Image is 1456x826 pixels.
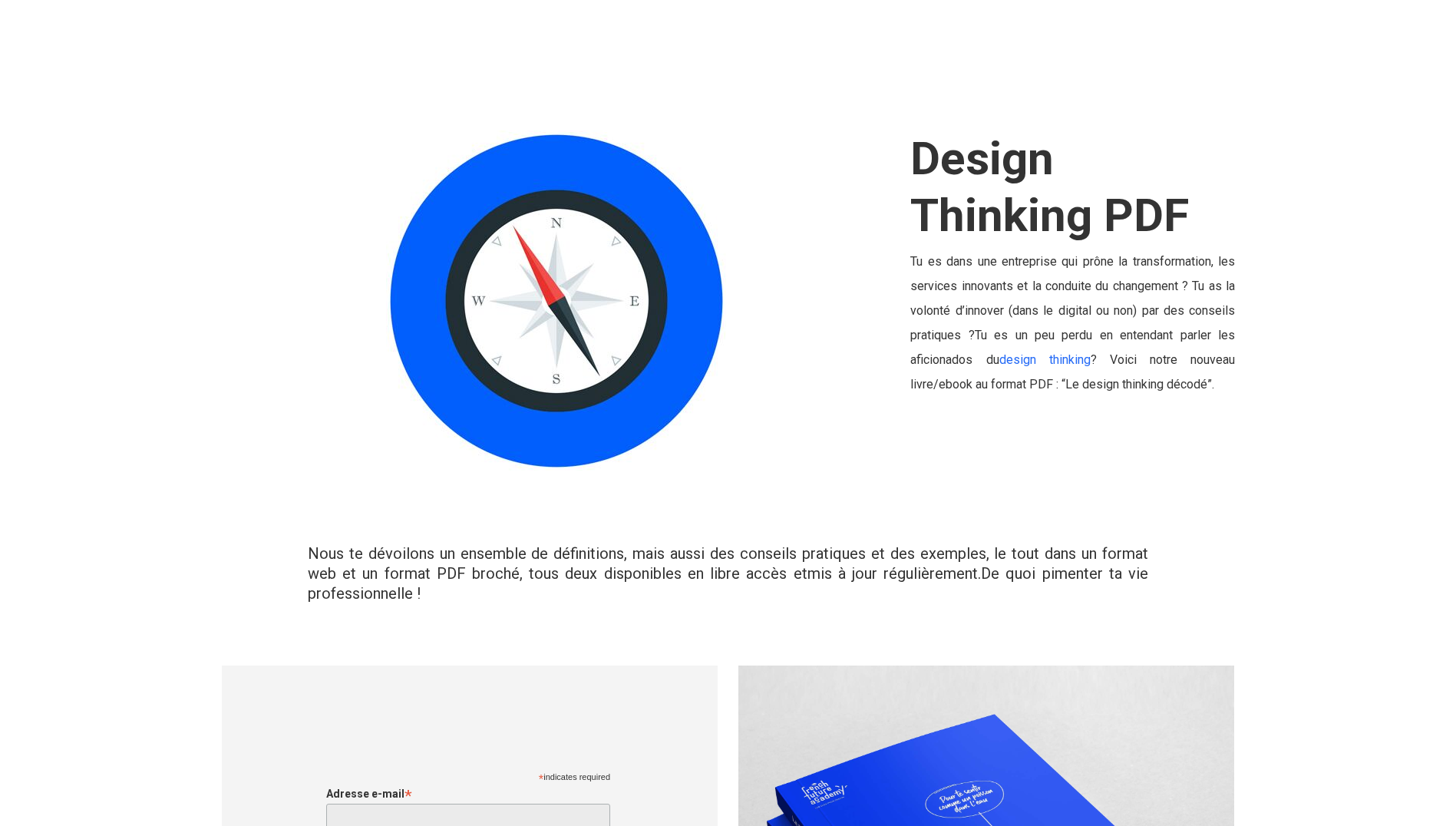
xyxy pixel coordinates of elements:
span: mis à jour régulièrement. [807,564,982,583]
span: Tu es dans une entreprise qui prône la transformation, les services innovants et la conduite du c... [910,254,1235,342]
div: indicates required [326,768,610,783]
a: design thinking [999,352,1091,367]
span: Nous te dévoilons un ensemble de définitions, mais aussi des conseils pratiques et des exemples, ... [308,544,1089,563]
label: Adresse e-mail [326,783,610,801]
span: n format web et un format PDF broché, tous deux disponibles en libre accès et [308,544,1148,583]
span: De quoi pimenter ta vie professionnelle ! [308,564,1148,603]
span: Tu es un peu perdu en entendant parler les aficionados du ? Voici notre nouveau livre/ebook au fo... [910,328,1235,392]
h1: Design Thinking PDF [910,131,1235,244]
